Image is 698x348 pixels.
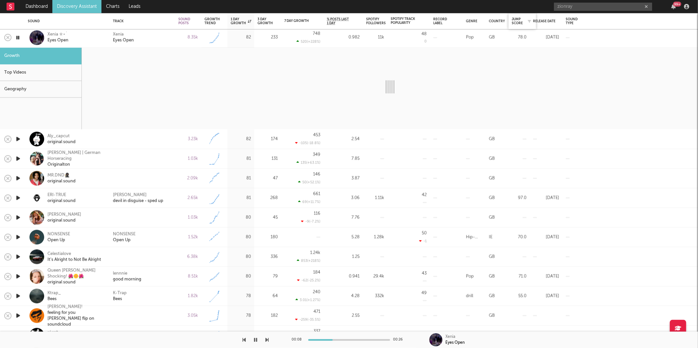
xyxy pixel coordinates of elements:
a: [PERSON_NAME] | German HorseracingOriginalton [47,150,105,167]
div: 70.0 [512,233,527,241]
div: 7.76 [327,214,360,221]
div: 146 [313,172,320,177]
div: [PERSON_NAME] | German Horseracing [47,150,105,162]
div: 82 [231,34,251,42]
div: 1.25 [327,253,360,261]
div: [DATE] [533,233,559,241]
div: 00:26 [393,336,406,344]
div: Open Up [47,237,70,243]
div: GB [489,312,495,320]
div: original sound [47,139,76,145]
div: 3.06 [327,194,360,202]
button: Filter by Jump Score [526,18,533,25]
a: Aly_capcutoriginal sound [47,133,76,145]
div: drill [466,292,473,300]
div: 97.0 [512,194,527,202]
div: Bees [47,296,61,302]
div: 80 [231,233,251,241]
div: 3.05k [178,312,198,320]
div: 78.0 [512,34,527,42]
a: K-Trap [113,290,127,296]
div: -9 ( -7.2 % ) [301,219,320,224]
a: Open Up [113,237,131,243]
div: 11k [366,34,384,42]
div: 50 [422,231,427,235]
div: MR.DND🥷🏿 [47,172,76,178]
a: [PERSON_NAME]!feeling for you [PERSON_NAME] flip on soundcloud [47,304,105,327]
div: 55.0 [512,292,527,300]
a: NONSENSEOpen Up [47,231,70,243]
div: 47 [258,174,278,182]
div: 336 [258,253,278,261]
div: 853 ( +218 % ) [297,259,320,263]
div: [DATE] [533,34,559,42]
div: GB [489,253,495,261]
div: 1 Day Growth [231,17,251,25]
div: original sound [47,178,76,184]
div: 78 [231,292,251,300]
a: Queen [PERSON_NAME] Shocking! 🌺🌼🌺original sound [47,268,105,285]
div: 99 + [673,2,681,7]
div: Country [489,19,505,23]
div: 0.941 [327,272,360,280]
div: 7 Day Growth [284,19,311,23]
div: 1.28k [366,233,384,241]
div: GB [489,272,495,280]
a: CelestialoveIt's Alright to Not Be Alright [47,251,101,263]
div: 00:08 [292,336,305,344]
div: 240 [313,290,320,294]
div: Eyes Open [47,38,68,43]
div: Originalton [47,162,105,167]
div: Sound [28,19,103,23]
a: MR.DND🥷🏿original sound [47,172,76,184]
div: 135 ( +63.1 % ) [296,161,320,165]
div: Eyes Open [113,38,134,43]
div: 174 [258,135,278,143]
div: Pop [466,272,474,280]
div: 1.11k [366,194,384,202]
div: 43 [422,271,427,276]
div: 45 [258,214,278,221]
div: original sound [47,217,81,223]
div: 𝖓𝖎𝖆𝖒𝖍 [47,329,76,335]
div: 29.4k [366,272,384,280]
div: GB [489,34,495,42]
div: 0 [424,40,427,43]
a: Bees [113,296,122,302]
div: 80 [231,253,251,261]
div: Spotify Followers [366,17,386,25]
div: [DATE] [533,292,559,300]
div: 233 [258,34,278,42]
div: 8.51k [178,272,198,280]
div: lennnie [113,270,127,276]
a: NONSENSE [113,231,135,237]
div: Sound Type [566,17,578,25]
div: IE [489,233,492,241]
div: 8.35k [178,34,198,42]
div: 79 [258,272,278,280]
div: Celestialove [47,251,101,257]
input: Search for artists [554,3,652,11]
div: GB [489,135,495,143]
div: 180 [258,233,278,241]
div: [DATE] [533,272,559,280]
div: 81 [231,194,251,202]
div: 64 [258,292,278,300]
div: -259 ( -35.5 % ) [295,318,320,322]
div: Ktrap_ [47,290,61,296]
div: -62 ( -25.2 % ) [297,278,320,283]
div: good morning [113,276,141,282]
div: 184 [313,270,320,275]
div: 1.82k [178,292,198,300]
div: 78 [231,312,251,320]
div: 2.09k [178,174,198,182]
div: Sound Posts [178,17,190,25]
a: devil in disguise - sped up [113,198,163,204]
div: Xenia [113,32,124,38]
div: feeling for you [PERSON_NAME] flip on soundcloud [47,310,105,327]
div: 3.23k [178,135,198,143]
div: 6.38k [178,253,198,261]
div: [DATE] [533,194,559,202]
